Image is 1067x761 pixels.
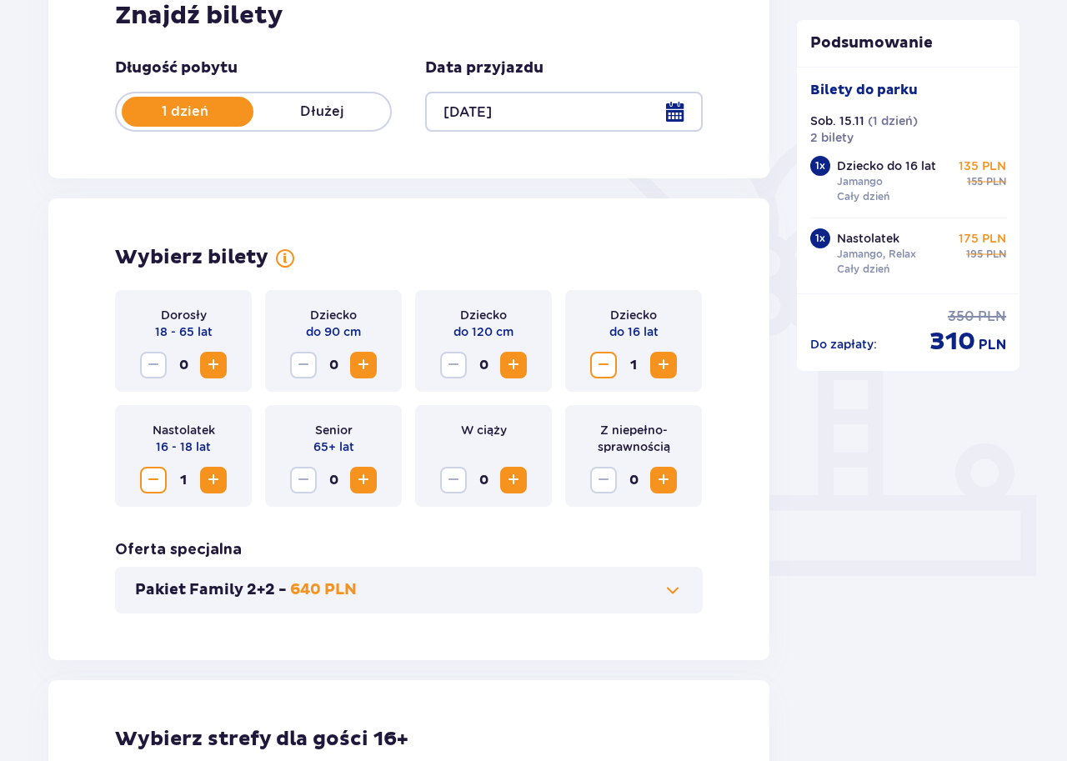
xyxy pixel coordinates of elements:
[837,230,899,247] p: Nastolatek
[115,58,238,78] p: Długość pobytu
[313,438,354,455] p: 65+ lat
[320,352,347,378] span: 0
[453,323,513,340] p: do 120 cm
[460,307,507,323] p: Dziecko
[135,580,287,600] p: Pakiet Family 2+2 -
[440,467,467,493] button: Zmniejsz
[810,336,877,353] p: Do zapłaty :
[837,174,883,189] p: Jamango
[837,189,889,204] p: Cały dzień
[290,352,317,378] button: Zmniejsz
[868,113,918,129] p: ( 1 dzień )
[470,467,497,493] span: 0
[115,540,242,560] h3: Oferta specjalna
[290,467,317,493] button: Zmniejsz
[579,422,689,455] p: Z niepełno­sprawnością
[310,307,357,323] p: Dziecko
[986,247,1006,262] span: PLN
[140,352,167,378] button: Zmniejsz
[350,467,377,493] button: Zwiększ
[153,422,215,438] p: Nastolatek
[620,467,647,493] span: 0
[978,308,1006,326] span: PLN
[306,323,361,340] p: do 90 cm
[461,422,507,438] p: W ciąży
[320,467,347,493] span: 0
[200,352,227,378] button: Zwiększ
[810,129,854,146] p: 2 bilety
[810,81,918,99] p: Bilety do parku
[500,467,527,493] button: Zwiększ
[253,103,390,121] p: Dłużej
[979,336,1006,354] span: PLN
[797,33,1020,53] p: Podsumowanie
[837,262,889,277] p: Cały dzień
[837,158,936,174] p: Dziecko do 16 lat
[967,174,983,189] span: 155
[350,352,377,378] button: Zwiększ
[315,422,353,438] p: Senior
[135,580,683,600] button: Pakiet Family 2+2 -640 PLN
[986,174,1006,189] span: PLN
[425,58,544,78] p: Data przyjazdu
[620,352,647,378] span: 1
[837,247,916,262] p: Jamango, Relax
[810,156,830,176] div: 1 x
[161,307,207,323] p: Dorosły
[290,580,357,600] p: 640 PLN
[140,467,167,493] button: Zmniejsz
[609,323,659,340] p: do 16 lat
[959,230,1006,247] p: 175 PLN
[929,326,975,358] span: 310
[966,247,983,262] span: 195
[610,307,657,323] p: Dziecko
[115,245,268,270] h2: Wybierz bilety
[170,467,197,493] span: 1
[590,352,617,378] button: Zmniejsz
[440,352,467,378] button: Zmniejsz
[650,467,677,493] button: Zwiększ
[117,103,253,121] p: 1 dzień
[500,352,527,378] button: Zwiększ
[470,352,497,378] span: 0
[948,308,974,326] span: 350
[170,352,197,378] span: 0
[156,438,211,455] p: 16 - 18 lat
[959,158,1006,174] p: 135 PLN
[650,352,677,378] button: Zwiększ
[155,323,213,340] p: 18 - 65 lat
[590,467,617,493] button: Zmniejsz
[200,467,227,493] button: Zwiększ
[810,113,864,129] p: Sob. 15.11
[115,727,703,752] h2: Wybierz strefy dla gości 16+
[810,228,830,248] div: 1 x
